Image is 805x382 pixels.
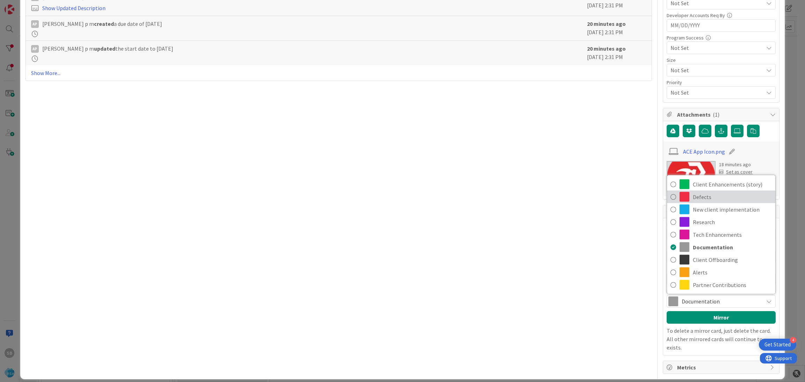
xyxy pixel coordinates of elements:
span: Documentation [682,296,760,306]
a: Show More... [31,69,647,77]
span: Documentation [693,242,772,252]
a: Alerts [667,266,775,279]
div: Ap [31,45,39,53]
span: Not Set [670,88,760,97]
div: Get Started [764,341,791,348]
span: Client Offboarding [693,255,772,265]
span: Support [15,1,32,9]
span: Label [667,289,678,294]
span: New client implementation [693,204,772,215]
div: Size [667,58,776,63]
span: Research [693,217,772,227]
a: Tech Enhancements [667,228,775,241]
span: [PERSON_NAME] p m the start date to [DATE] [42,44,173,53]
div: Set as cover [719,168,753,176]
div: Program Success [667,35,776,40]
div: 18 minutes ago [719,161,753,168]
a: Show Updated Description [42,5,106,12]
span: Not Set [670,44,763,52]
input: MM/DD/YYYY [670,20,772,31]
div: [DATE] 2:31 PM [587,20,646,37]
div: Ap [31,20,39,28]
div: Open Get Started checklist, remaining modules: 4 [759,339,796,351]
div: Developer Accounts Req By [667,13,776,18]
b: 20 minutes ago [587,20,626,27]
a: Partner Contributions [667,279,775,291]
span: Alerts [693,267,772,278]
span: Not Set [670,65,760,75]
span: Partner Contributions [693,280,772,290]
p: To delete a mirror card, just delete the card. All other mirrored cards will continue to exists. [667,326,776,352]
a: Documentation [667,241,775,254]
a: Client Offboarding [667,254,775,266]
a: Research [667,216,775,228]
a: Defects [667,191,775,203]
span: [PERSON_NAME] p m a due date of [DATE] [42,20,162,28]
b: updated [94,45,115,52]
b: created [94,20,114,27]
a: Client Enhancements (story) [667,178,775,191]
span: ( 1 ) [713,111,719,118]
span: Tech Enhancements [693,229,772,240]
span: Defects [693,192,772,202]
a: ACE App Icon.png [683,147,725,156]
button: Mirror [667,311,776,324]
div: 4 [790,337,796,343]
a: New client implementation [667,203,775,216]
b: 20 minutes ago [587,45,626,52]
div: [DATE] 2:31 PM [587,44,646,62]
div: Priority [667,80,776,85]
span: Client Enhancements (story) [693,179,772,190]
span: Attachments [677,110,767,119]
span: Metrics [677,363,767,372]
